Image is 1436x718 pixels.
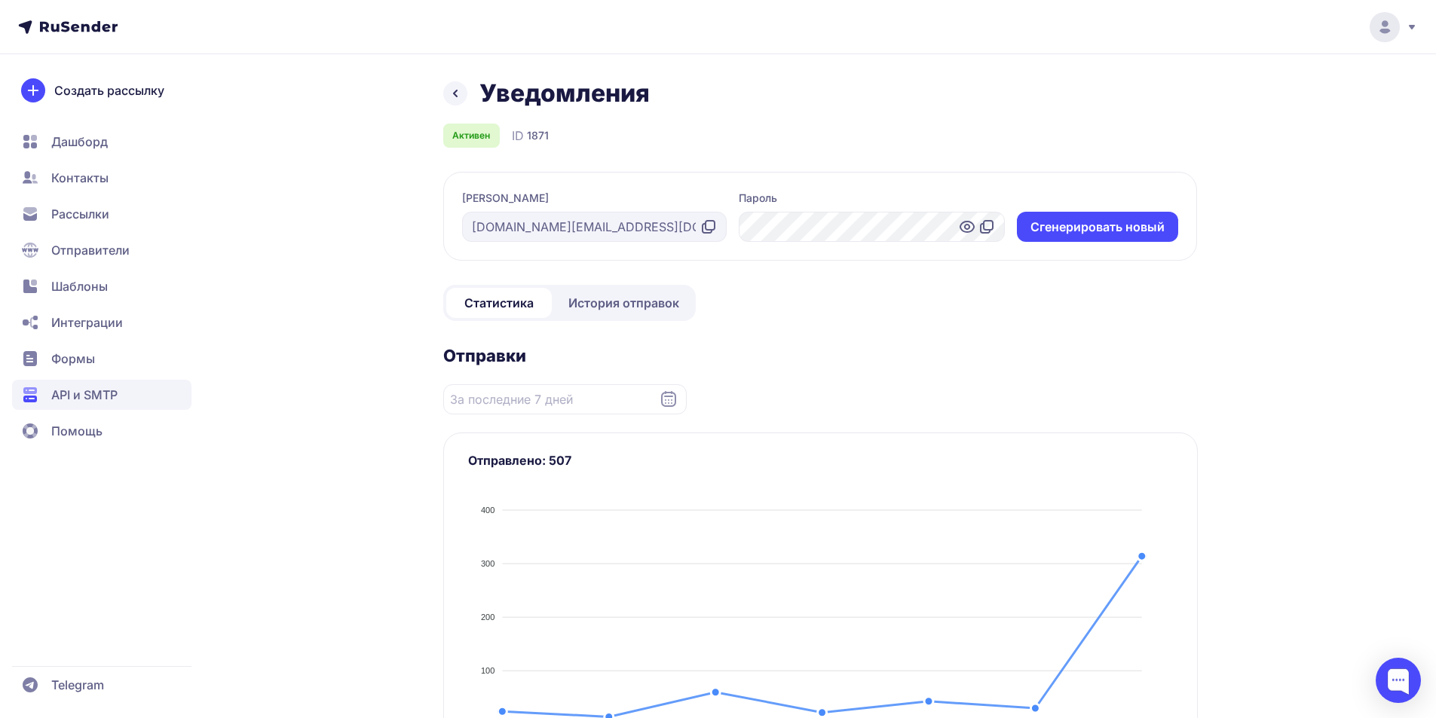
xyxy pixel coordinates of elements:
[54,81,164,99] span: Создать рассылку
[12,670,191,700] a: Telegram
[51,133,108,151] span: Дашборд
[51,277,108,295] span: Шаблоны
[51,205,109,223] span: Рассылки
[446,288,552,318] a: Статистика
[443,345,1198,366] h2: Отправки
[1017,212,1178,242] button: Cгенерировать новый
[462,191,549,206] label: [PERSON_NAME]
[481,666,494,675] tspan: 100
[479,78,650,108] h1: Уведомления
[468,451,1173,469] h3: Отправлено: 507
[739,191,777,206] label: Пароль
[51,241,130,259] span: Отправители
[51,676,104,694] span: Telegram
[51,386,118,404] span: API и SMTP
[51,313,123,332] span: Интеграции
[51,169,109,187] span: Контакты
[512,127,549,145] div: ID
[51,350,95,368] span: Формы
[51,422,103,440] span: Помощь
[481,559,494,568] tspan: 300
[452,130,490,142] span: Активен
[555,288,693,318] a: История отправок
[464,294,534,312] span: Статистика
[481,613,494,622] tspan: 200
[443,384,687,414] input: Datepicker input
[568,294,679,312] span: История отправок
[481,506,494,515] tspan: 400
[527,128,549,143] span: 1871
